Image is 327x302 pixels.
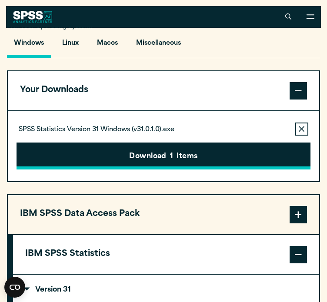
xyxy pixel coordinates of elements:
button: Macos [90,33,125,58]
button: IBM SPSS Data Access Pack [8,195,319,234]
button: Windows [7,33,51,58]
button: IBM SPSS Statistics [13,235,319,274]
span: Pick Your Operating System: [7,24,92,30]
p: Version 31 [25,286,71,293]
button: Your Downloads [8,71,319,110]
button: Miscellaneous [129,33,188,58]
button: Linux [55,33,86,58]
div: Your Downloads [8,110,319,182]
span: 1 [170,151,173,163]
button: Open CMP widget [4,277,25,298]
p: SPSS Statistics Version 31 Windows (v31.0.1.0).exe [19,126,174,134]
img: SPSS White Logo [13,11,53,23]
button: Download1Items [17,143,310,169]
